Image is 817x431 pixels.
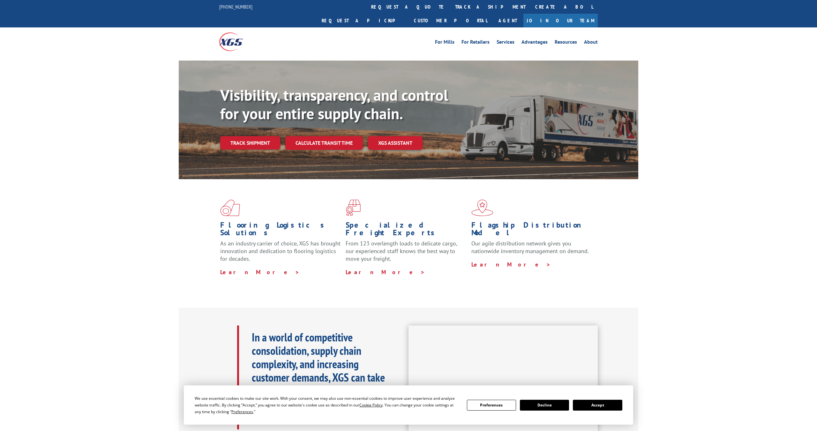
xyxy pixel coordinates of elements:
[184,385,633,425] div: Cookie Consent Prompt
[497,40,514,47] a: Services
[346,240,466,268] p: From 123 overlength loads to delicate cargo, our experienced staff knows the best way to move you...
[555,40,577,47] a: Resources
[220,221,341,240] h1: Flooring Logistics Solutions
[471,261,551,268] a: Learn More >
[219,4,252,10] a: [PHONE_NUMBER]
[220,200,240,216] img: xgs-icon-total-supply-chain-intelligence-red
[492,14,523,27] a: Agent
[231,409,253,414] span: Preferences
[467,400,516,411] button: Preferences
[471,240,589,255] span: Our agile distribution network gives you nationwide inventory management on demand.
[368,136,423,150] a: XGS ASSISTANT
[471,200,493,216] img: xgs-icon-flagship-distribution-model-red
[521,40,548,47] a: Advantages
[220,240,341,262] span: As an industry carrier of choice, XGS has brought innovation and dedication to flooring logistics...
[346,268,425,276] a: Learn More >
[317,14,409,27] a: Request a pickup
[346,200,361,216] img: xgs-icon-focused-on-flooring-red
[584,40,598,47] a: About
[220,85,448,123] b: Visibility, transparency, and control for your entire supply chain.
[523,14,598,27] a: Join Our Team
[471,221,592,240] h1: Flagship Distribution Model
[220,268,300,276] a: Learn More >
[573,400,622,411] button: Accept
[252,330,385,425] b: In a world of competitive consolidation, supply chain complexity, and increasing customer demands...
[520,400,569,411] button: Decline
[435,40,454,47] a: For Mills
[359,402,383,408] span: Cookie Policy
[285,136,363,150] a: Calculate transit time
[346,221,466,240] h1: Specialized Freight Experts
[195,395,459,415] div: We use essential cookies to make our site work. With your consent, we may also use non-essential ...
[220,136,280,150] a: Track shipment
[409,14,492,27] a: Customer Portal
[461,40,490,47] a: For Retailers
